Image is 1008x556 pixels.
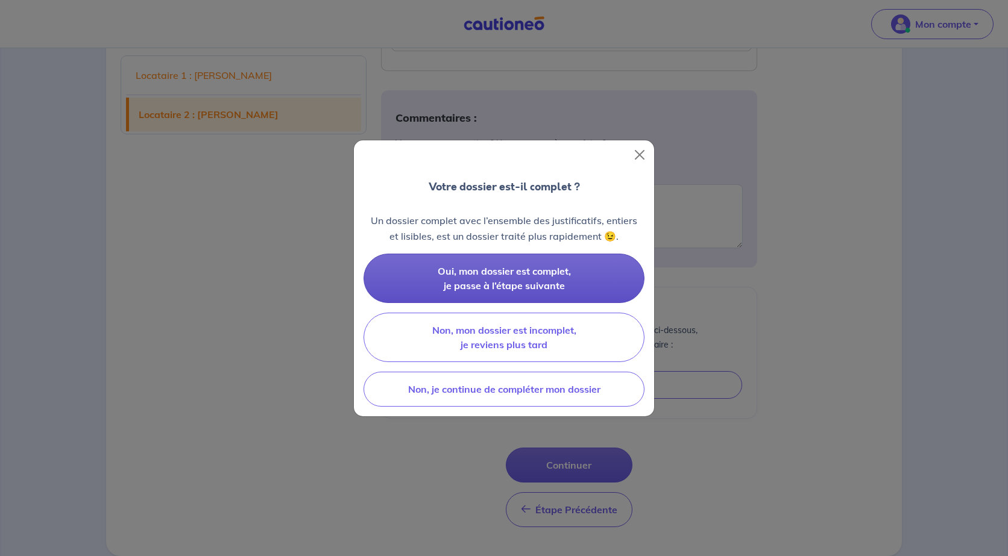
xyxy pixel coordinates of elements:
button: Close [630,145,649,164]
span: Non, mon dossier est incomplet, je reviens plus tard [432,324,576,351]
button: Oui, mon dossier est complet, je passe à l’étape suivante [364,254,644,303]
button: Non, je continue de compléter mon dossier [364,372,644,407]
p: Un dossier complet avec l’ensemble des justificatifs, entiers et lisibles, est un dossier traité ... [364,213,644,244]
span: Oui, mon dossier est complet, je passe à l’étape suivante [438,265,571,292]
span: Non, je continue de compléter mon dossier [408,383,600,395]
p: Votre dossier est-il complet ? [429,179,580,195]
button: Non, mon dossier est incomplet, je reviens plus tard [364,313,644,362]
